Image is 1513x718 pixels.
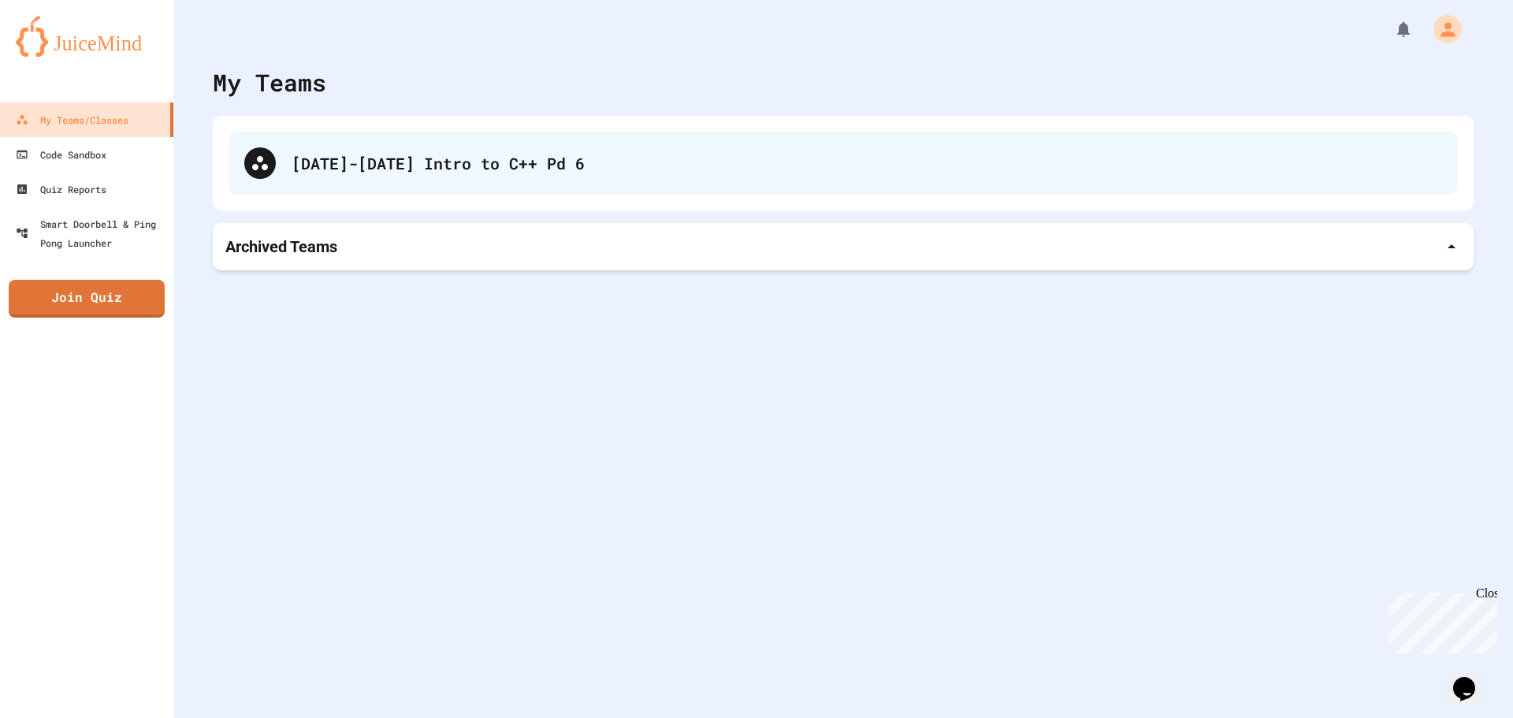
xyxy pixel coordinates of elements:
div: Smart Doorbell & Ping Pong Launcher [16,214,167,252]
div: My Notifications [1365,16,1417,43]
img: logo-orange.svg [16,16,158,57]
div: Quiz Reports [16,180,106,199]
div: [DATE]-[DATE] Intro to C++ Pd 6 [229,132,1458,195]
p: Archived Teams [225,236,337,258]
iframe: chat widget [1382,586,1497,653]
div: [DATE]-[DATE] Intro to C++ Pd 6 [292,151,1442,175]
div: My Teams/Classes [16,110,128,129]
div: My Account [1417,11,1466,47]
div: My Teams [213,65,326,100]
iframe: chat widget [1447,655,1497,702]
div: Code Sandbox [16,145,106,164]
a: Join Quiz [9,280,165,318]
div: Chat with us now!Close [6,6,109,100]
